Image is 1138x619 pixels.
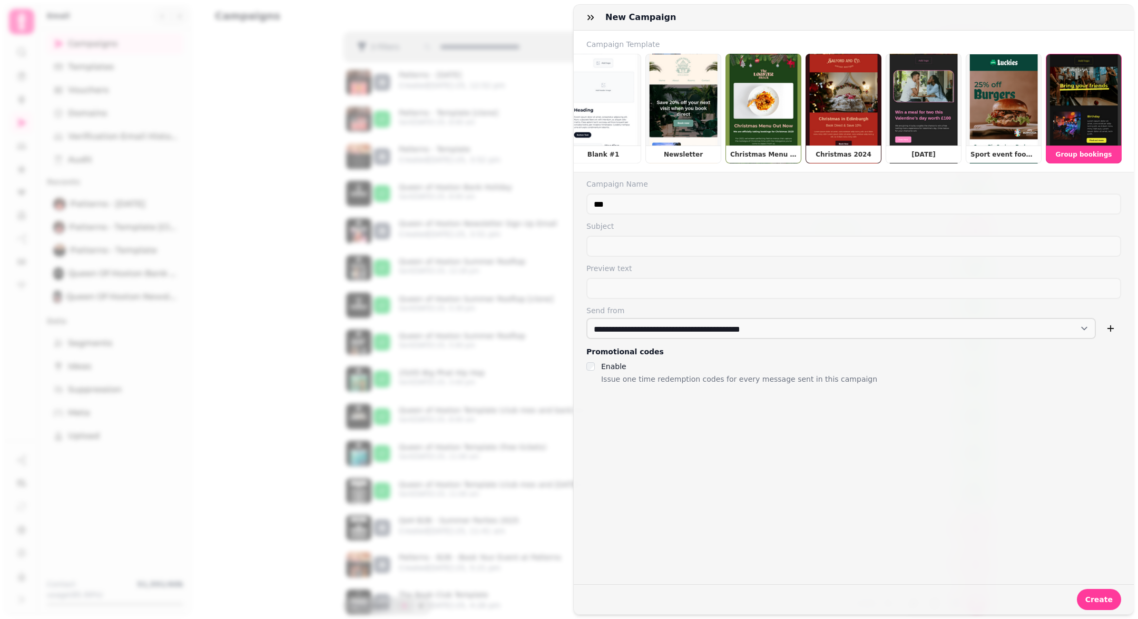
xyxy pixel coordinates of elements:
p: Christmas Menu & Gift cards [730,150,797,159]
label: Subject [586,221,1121,231]
label: Enable [601,362,626,371]
h3: New campaign [605,11,680,24]
label: Campaign Name [586,179,1121,189]
button: Sport event food offer [966,54,1042,163]
button: [DATE] [886,54,962,163]
button: Create [1077,589,1121,610]
label: Campaign Template [574,39,1134,50]
p: [DATE] [890,150,957,159]
p: Issue one time redemption codes for every message sent in this campaign [601,373,877,385]
button: Christmas Menu & Gift cards [725,54,801,163]
label: Send from [586,305,1121,316]
legend: Promotional codes [586,345,664,358]
p: Sport event food offer [970,150,1037,159]
p: Group bookings [1051,150,1117,159]
button: Newsletter [645,54,721,163]
button: Blank #1 [565,54,641,163]
p: Christmas 2024 [810,150,877,159]
label: Preview text [586,263,1121,274]
p: Blank #1 [570,150,636,159]
span: Create [1085,596,1113,603]
button: Group bookings [1046,54,1122,163]
button: Christmas 2024 [806,54,881,163]
p: Newsletter [650,150,717,159]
